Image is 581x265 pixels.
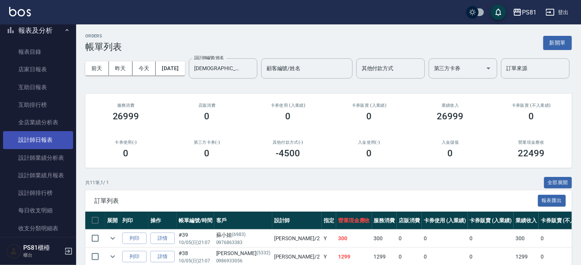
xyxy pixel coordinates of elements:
a: 每日收支明細 [3,202,73,219]
th: 指定 [322,212,336,230]
button: PS81 [510,5,539,20]
button: save [491,5,506,20]
button: 列印 [122,251,147,263]
th: 客戶 [214,212,272,230]
td: #39 [177,230,214,247]
button: 全部展開 [544,177,572,189]
h3: 0 [529,111,534,122]
a: 詳情 [150,251,175,263]
h2: 卡券販賣 (不入業績) [500,103,563,108]
p: 櫃台 [23,252,62,259]
th: 業績收入 [514,212,539,230]
p: (5332) [257,249,270,257]
td: 0 [397,230,422,247]
p: 10/05 (日) 21:07 [179,239,212,246]
th: 列印 [120,212,148,230]
h2: 業績收入 [419,103,482,108]
h3: 26999 [113,111,139,122]
button: 報表及分析 [3,21,73,40]
th: 卡券使用 (入業績) [422,212,468,230]
button: 列印 [122,233,147,244]
button: 登出 [543,5,572,19]
a: 設計師業績分析表 [3,149,73,167]
td: 300 [336,230,372,247]
button: 新開單 [543,36,572,50]
a: 店家日報表 [3,61,73,78]
h3: 0 [367,111,372,122]
img: Logo [9,7,31,16]
h2: 入金儲值 [419,140,482,145]
button: 今天 [132,61,156,75]
a: 互助日報表 [3,79,73,96]
div: 蘇小姐 [216,231,270,239]
h2: 卡券販賣 (入業績) [338,103,401,108]
img: Person [6,244,21,259]
span: 訂單列表 [94,197,538,205]
td: 300 [514,230,539,247]
p: 0986933056 [216,257,270,264]
button: 報表匯出 [538,195,566,207]
h3: 22499 [518,148,545,159]
th: 卡券販賣 (入業績) [468,212,514,230]
h2: 營業現金應收 [500,140,563,145]
h3: 服務消費 [94,103,157,108]
h3: 帳單列表 [85,42,122,52]
h5: PS81櫃檯 [23,244,62,252]
a: 全店業績分析表 [3,114,73,131]
div: PS81 [522,8,536,17]
h3: 0 [367,148,372,159]
td: 300 [372,230,397,247]
th: 操作 [148,212,177,230]
h2: 卡券使用(-) [94,140,157,145]
h3: 0 [448,148,453,159]
a: 收支分類明細表 [3,220,73,237]
h2: 入金使用(-) [338,140,401,145]
button: 昨天 [109,61,132,75]
a: 設計師日報表 [3,131,73,149]
button: 前天 [85,61,109,75]
th: 營業現金應收 [336,212,372,230]
td: 0 [468,230,514,247]
p: 0976863383 [216,239,270,246]
h3: 0 [204,148,210,159]
th: 服務消費 [372,212,397,230]
h2: 卡券使用 (入業績) [257,103,319,108]
a: 設計師排行榜 [3,184,73,202]
h2: 店販消費 [176,103,238,108]
button: Open [482,62,495,74]
button: expand row [107,233,118,244]
a: 報表匯出 [538,197,566,204]
button: expand row [107,251,118,262]
a: 互助排行榜 [3,96,73,114]
th: 展開 [105,212,120,230]
a: 詳情 [150,233,175,244]
h2: 第三方卡券(-) [176,140,238,145]
p: 10/05 (日) 21:07 [179,257,212,264]
a: 新開單 [543,39,572,46]
h3: 0 [123,148,129,159]
a: 報表目錄 [3,43,73,61]
td: Y [322,230,336,247]
th: 店販消費 [397,212,422,230]
p: 共 11 筆, 1 / 1 [85,179,109,186]
label: 設計師編號/姓名 [194,55,224,61]
button: [DATE] [156,61,185,75]
h3: 0 [204,111,210,122]
td: 0 [422,230,468,247]
h3: -4500 [276,148,300,159]
th: 帳單編號/時間 [177,212,214,230]
p: (6983) [232,231,246,239]
h2: 其他付款方式(-) [257,140,319,145]
th: 設計師 [272,212,322,230]
td: [PERSON_NAME] /2 [272,230,322,247]
div: [PERSON_NAME] [216,249,270,257]
h2: ORDERS [85,34,122,39]
a: 設計師業績月報表 [3,167,73,184]
h3: 0 [286,111,291,122]
h3: 26999 [437,111,464,122]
